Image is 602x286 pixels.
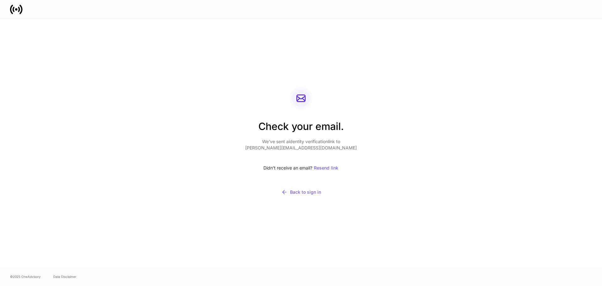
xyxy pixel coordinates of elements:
[245,185,357,199] button: Back to sign in
[245,120,357,138] h2: Check your email.
[10,274,41,279] span: © 2025 OneAdvisory
[314,161,339,175] button: Resend link
[245,161,357,175] div: Didn’t receive an email?
[245,138,357,151] p: We’ve sent a identity verification link to [PERSON_NAME][EMAIL_ADDRESS][DOMAIN_NAME]
[281,189,321,195] div: Back to sign in
[53,274,77,279] a: Data Disclaimer
[314,166,338,170] div: Resend link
